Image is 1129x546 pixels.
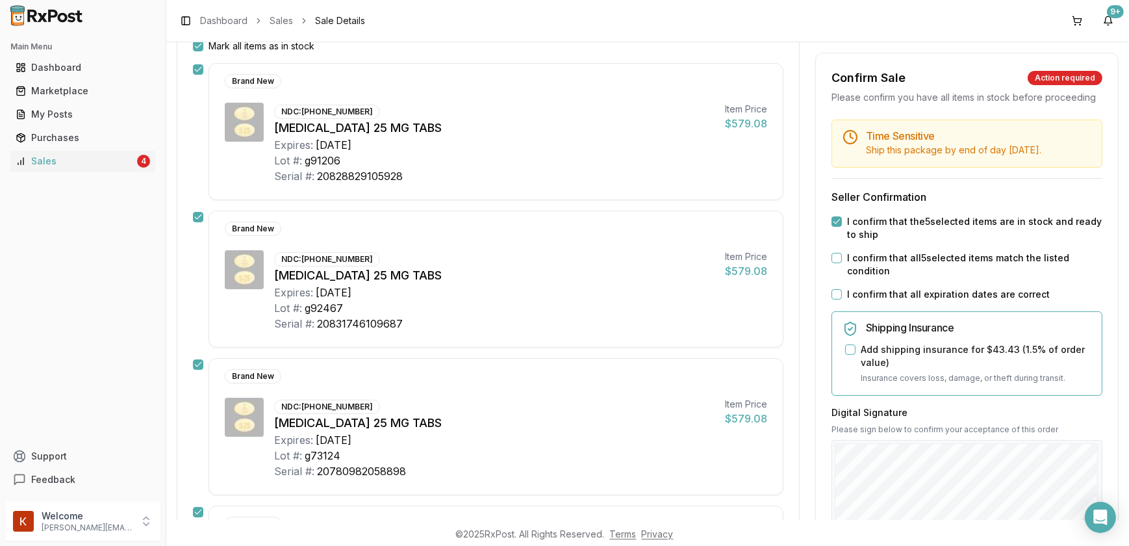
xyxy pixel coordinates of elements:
div: Lot #: [274,300,302,316]
div: $579.08 [725,116,767,131]
img: Jardiance 25 MG TABS [225,103,264,142]
div: NDC: [PHONE_NUMBER] [274,252,380,266]
div: 20831746109687 [317,316,403,331]
div: Expires: [274,137,313,153]
nav: breadcrumb [200,14,365,27]
div: Serial #: [274,463,314,479]
div: Brand New [225,517,281,531]
div: 4 [137,155,150,168]
a: Sales4 [10,149,155,173]
div: Confirm Sale [831,69,906,87]
div: Sales [16,155,134,168]
div: g92467 [305,300,343,316]
div: 20828829105928 [317,168,403,184]
div: Brand New [225,74,281,88]
div: Brand New [225,369,281,383]
button: Dashboard [5,57,160,78]
label: Add shipping insurance for $43.43 ( 1.5 % of order value) [861,343,1091,369]
h3: Digital Signature [831,406,1102,419]
button: Sales4 [5,151,160,172]
label: I confirm that the 5 selected items are in stock and ready to ship [847,215,1102,241]
div: Action required [1028,71,1102,85]
a: Purchases [10,126,155,149]
p: Welcome [42,510,132,523]
div: [DATE] [316,137,351,153]
div: Expires: [274,432,313,448]
div: Expires: [274,285,313,300]
div: [DATE] [316,285,351,300]
div: My Posts [16,108,150,121]
label: Mark all items as in stock [209,40,314,53]
button: 9+ [1098,10,1119,31]
h3: Seller Confirmation [831,189,1102,205]
div: [MEDICAL_DATA] 25 MG TABS [274,119,715,137]
a: Dashboard [10,56,155,79]
div: NDC: [PHONE_NUMBER] [274,400,380,414]
p: [PERSON_NAME][EMAIL_ADDRESS][DOMAIN_NAME] [42,523,132,533]
div: Serial #: [274,168,314,184]
h5: Shipping Insurance [866,322,1091,333]
span: Ship this package by end of day [DATE] . [866,144,1041,155]
div: g73124 [305,448,340,463]
div: Item Price [725,103,767,116]
img: Jardiance 25 MG TABS [225,398,264,437]
div: 20780982058898 [317,463,406,479]
p: Please sign below to confirm your acceptance of this order [831,424,1102,435]
a: Dashboard [200,14,247,27]
a: Sales [270,14,293,27]
a: Terms [610,528,637,539]
button: Feedback [5,468,160,491]
div: Dashboard [16,61,150,74]
div: Serial #: [274,316,314,331]
img: RxPost Logo [5,5,88,26]
div: [MEDICAL_DATA] 25 MG TABS [274,414,715,432]
img: Jardiance 25 MG TABS [225,250,264,289]
div: Lot #: [274,153,302,168]
div: Lot #: [274,448,302,463]
div: Item Price [725,398,767,411]
span: Feedback [31,473,75,486]
span: Sale Details [315,14,365,27]
button: My Posts [5,104,160,125]
p: Insurance covers loss, damage, or theft during transit. [861,372,1091,385]
div: g91206 [305,153,340,168]
a: Marketplace [10,79,155,103]
div: 9+ [1107,5,1124,18]
div: $579.08 [725,411,767,426]
h2: Main Menu [10,42,155,52]
div: Purchases [16,131,150,144]
div: NDC: [PHONE_NUMBER] [274,105,380,119]
label: I confirm that all 5 selected items match the listed condition [847,252,1102,278]
div: Please confirm you have all items in stock before proceeding [831,91,1102,104]
div: Open Intercom Messenger [1085,502,1116,533]
a: My Posts [10,103,155,126]
div: Marketplace [16,84,150,97]
button: Marketplace [5,81,160,101]
div: [DATE] [316,432,351,448]
a: Privacy [642,528,674,539]
div: [MEDICAL_DATA] 25 MG TABS [274,266,715,285]
label: I confirm that all expiration dates are correct [847,288,1050,301]
button: Support [5,445,160,468]
div: Item Price [725,250,767,263]
img: User avatar [13,511,34,532]
div: $579.08 [725,263,767,279]
h5: Time Sensitive [866,131,1091,141]
div: Brand New [225,222,281,236]
button: Purchases [5,127,160,148]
